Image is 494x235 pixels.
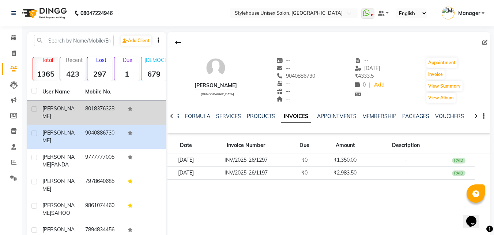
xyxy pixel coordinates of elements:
[42,154,75,168] span: [PERSON_NAME]
[81,197,124,221] td: 9861074460
[87,69,112,78] strong: 297
[204,137,288,154] th: Invoice Number
[373,80,386,90] a: Add
[276,65,290,71] span: --
[121,36,151,46] a: Add Client
[114,69,139,78] strong: 1
[36,57,58,63] p: Total
[442,7,455,19] img: Manager
[452,158,466,164] div: PAID
[42,178,75,192] span: [PERSON_NAME]
[144,57,166,63] p: [DEMOGRAPHIC_DATA]
[19,3,69,23] img: logo
[63,57,85,63] p: Recent
[276,57,290,64] span: --
[435,113,464,120] a: VOUCHERS
[321,137,369,154] th: Amount
[51,161,69,168] span: PANDA
[276,80,290,87] span: --
[288,154,321,167] td: ₹0
[288,166,321,179] td: ₹0
[362,113,396,120] a: MEMBERSHIP
[195,82,237,89] div: [PERSON_NAME]
[405,169,407,176] span: -
[42,105,75,120] span: [PERSON_NAME]
[276,88,290,95] span: --
[355,57,369,64] span: --
[317,113,357,120] a: APPOINTMENTS
[81,149,124,173] td: 9777777005
[402,113,429,120] a: PACKAGES
[90,57,112,63] p: Lost
[216,113,241,120] a: SERVICES
[167,154,204,167] td: [DATE]
[81,125,124,149] td: 9040886730
[426,93,456,103] button: View Album
[405,157,407,163] span: -
[426,81,463,91] button: View Summary
[204,154,288,167] td: INV/2025-26/1297
[463,206,487,228] iframe: chat widget
[81,100,124,125] td: 8018376328
[81,173,124,197] td: 7978640685
[355,65,380,71] span: [DATE]
[34,35,114,46] input: Search by Name/Mobile/Email/Code
[452,170,466,176] div: PAID
[51,210,70,216] span: SAHOO
[247,113,275,120] a: PRODUCTS
[288,137,321,154] th: Due
[80,3,113,23] b: 08047224946
[205,57,227,79] img: avatar
[42,202,75,216] span: [PERSON_NAME]
[42,129,75,144] span: [PERSON_NAME]
[38,84,81,100] th: User Name
[355,73,358,79] span: ₹
[167,166,204,179] td: [DATE]
[321,166,369,179] td: ₹2,983.50
[60,69,85,78] strong: 423
[170,36,186,49] div: Back to Client
[281,110,311,123] a: INVOICES
[142,69,166,78] strong: 679
[81,84,124,100] th: Mobile No.
[276,96,290,102] span: --
[426,58,457,68] button: Appointment
[369,81,370,89] span: |
[33,69,58,78] strong: 1365
[355,81,366,88] span: 0
[185,113,210,120] a: FORMULA
[355,73,374,79] span: 4333.5
[276,73,315,79] span: 9040886730
[458,10,480,17] span: Manager
[426,69,445,80] button: Invoice
[321,154,369,167] td: ₹1,350.00
[167,137,204,154] th: Date
[116,57,139,63] p: Due
[369,137,442,154] th: Description
[201,92,234,96] span: [DEMOGRAPHIC_DATA]
[204,166,288,179] td: INV/2025-26/1197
